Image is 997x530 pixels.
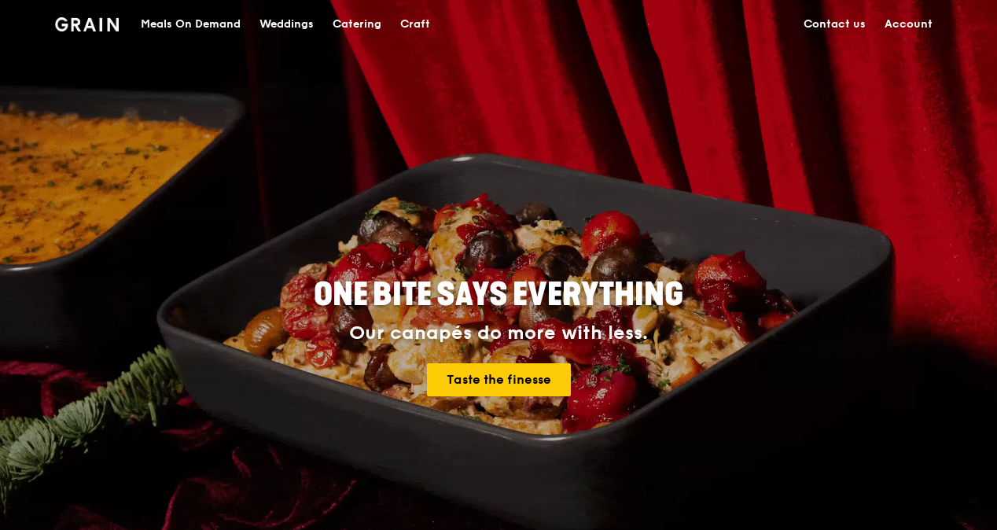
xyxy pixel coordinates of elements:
[333,1,381,48] div: Catering
[141,1,241,48] div: Meals On Demand
[259,1,314,48] div: Weddings
[215,322,782,344] div: Our canapés do more with less.
[427,363,571,396] a: Taste the finesse
[391,1,440,48] a: Craft
[250,1,323,48] a: Weddings
[794,1,875,48] a: Contact us
[323,1,391,48] a: Catering
[875,1,942,48] a: Account
[400,1,430,48] div: Craft
[55,17,119,31] img: Grain
[314,276,683,314] span: ONE BITE SAYS EVERYTHING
